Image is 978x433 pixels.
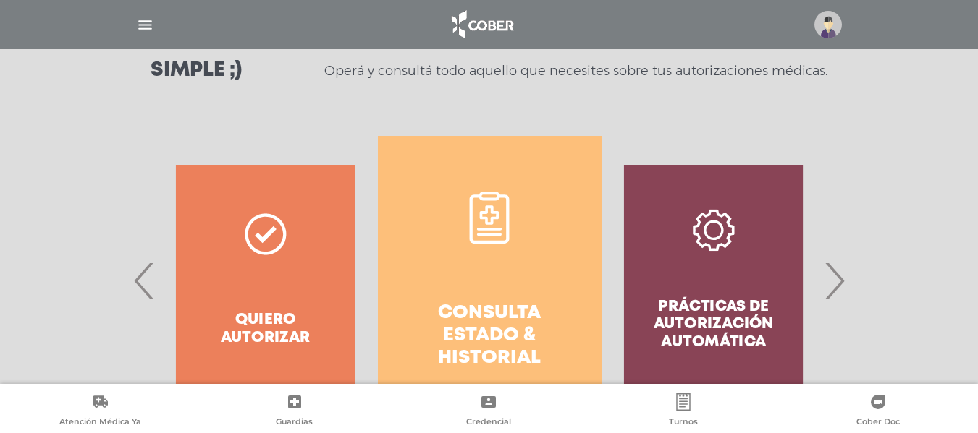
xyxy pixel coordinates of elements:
[466,416,511,429] span: Credencial
[59,416,141,429] span: Atención Médica Ya
[136,16,154,34] img: Cober_menu-lines-white.svg
[378,136,602,425] a: Consulta estado & historial
[780,393,975,430] a: Cober Doc
[198,393,392,430] a: Guardias
[151,61,242,81] h3: Simple ;)
[814,11,842,38] img: profile-placeholder.svg
[392,393,586,430] a: Credencial
[3,393,198,430] a: Atención Médica Ya
[324,62,827,80] p: Operá y consultá todo aquello que necesites sobre tus autorizaciones médicas.
[404,302,576,370] h4: Consulta estado & historial
[669,416,698,429] span: Turnos
[820,241,848,320] span: Next
[586,393,781,430] a: Turnos
[856,416,900,429] span: Cober Doc
[276,416,313,429] span: Guardias
[130,241,159,320] span: Previous
[444,7,520,42] img: logo_cober_home-white.png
